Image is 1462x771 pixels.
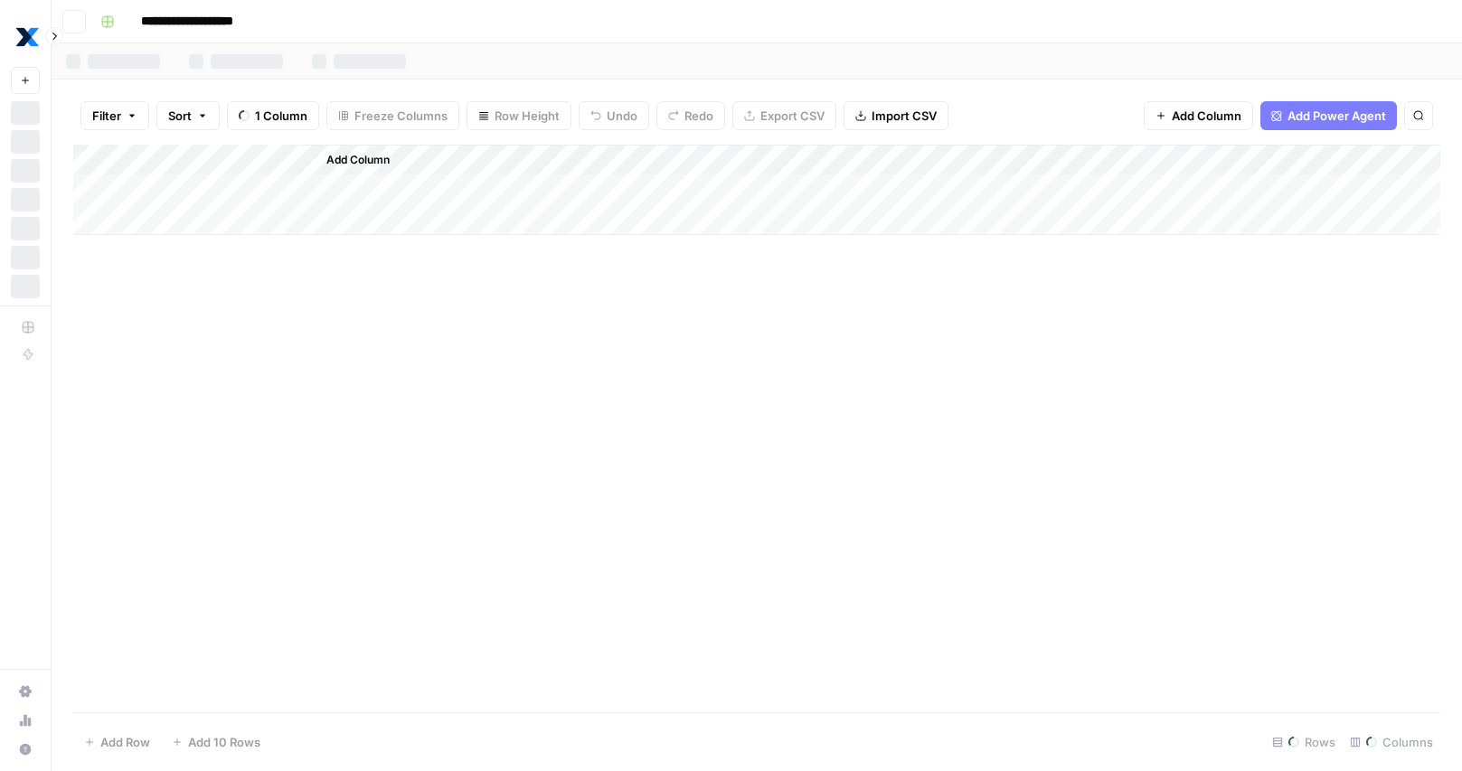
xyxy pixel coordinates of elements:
button: Export CSV [732,101,836,130]
button: Redo [656,101,725,130]
button: Add Column [303,148,397,172]
button: Filter [80,101,149,130]
span: 1 Column [255,107,307,125]
button: Row Height [467,101,571,130]
span: Filter [92,107,121,125]
button: Add Row [73,728,161,757]
button: 1 Column [227,101,319,130]
button: Sort [156,101,220,130]
button: Freeze Columns [326,101,459,130]
span: Add Column [326,152,390,168]
span: Undo [607,107,637,125]
button: Undo [579,101,649,130]
a: Usage [11,706,40,735]
span: Add Row [100,733,150,751]
button: Help + Support [11,735,40,764]
span: Add Column [1172,107,1241,125]
span: Import CSV [872,107,937,125]
span: Add 10 Rows [188,733,260,751]
div: Rows [1265,728,1343,757]
button: Import CSV [844,101,948,130]
span: Freeze Columns [354,107,448,125]
span: Add Power Agent [1288,107,1386,125]
img: MaintainX Logo [11,21,43,53]
div: Columns [1343,728,1440,757]
button: Add Column [1144,101,1253,130]
span: Redo [684,107,713,125]
button: Add 10 Rows [161,728,271,757]
span: Sort [168,107,192,125]
span: Export CSV [760,107,825,125]
span: Row Height [495,107,560,125]
a: Settings [11,677,40,706]
button: Add Power Agent [1260,101,1397,130]
button: Workspace: MaintainX [11,14,40,60]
